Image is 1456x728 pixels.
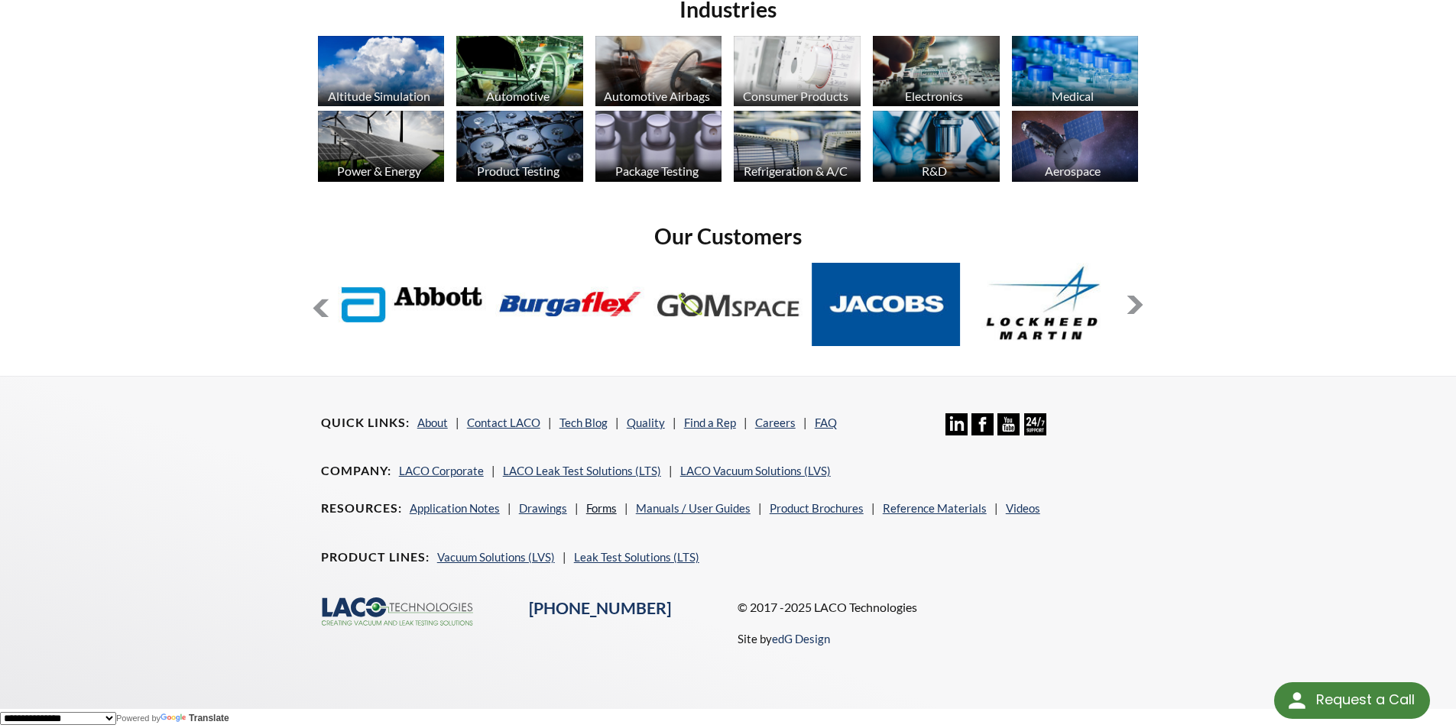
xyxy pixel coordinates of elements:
a: edG Design [772,632,830,645]
h2: Our Customers [312,222,1145,251]
img: industry_Package_670x376.jpg [595,111,722,182]
img: industry_Consumer_670x376.jpg [734,36,861,107]
a: LACO Leak Test Solutions (LTS) [503,464,661,477]
a: Careers [755,416,796,429]
a: Product Brochures [770,501,864,515]
img: industry_R_D_670x376.jpg [873,111,1000,182]
div: Product Testing [454,163,582,178]
img: 24/7 Support Icon [1024,413,1046,435]
div: Electronics [871,89,998,103]
div: Automotive [454,89,582,103]
a: Product Testing [456,111,583,186]
img: industry_Electronics_670x376.jpg [873,36,1000,107]
img: GOM-Space.jpg [653,263,803,346]
div: Altitude Simulation [316,89,443,103]
img: round button [1285,688,1309,713]
a: Package Testing [595,111,722,186]
a: Refrigeration & A/C [734,111,861,186]
a: Manuals / User Guides [636,501,751,515]
div: Request a Call [1316,682,1415,717]
a: Altitude Simulation [318,36,445,111]
div: Power & Energy [316,163,443,178]
img: Lockheed-Martin.jpg [970,263,1119,346]
a: Translate [161,713,229,723]
img: industry_AltitudeSim_670x376.jpg [318,36,445,107]
a: Vacuum Solutions (LVS) [437,550,555,564]
a: Tech Blog [559,416,608,429]
img: industry_Medical_670x376.jpg [1012,36,1139,107]
div: Package Testing [593,163,721,178]
img: Burgaflex.jpg [496,263,645,346]
img: industry_HVAC_670x376.jpg [734,111,861,182]
div: Automotive Airbags [593,89,721,103]
a: Power & Energy [318,111,445,186]
a: Application Notes [410,501,500,515]
a: Leak Test Solutions (LTS) [574,550,699,564]
a: Medical [1012,36,1139,111]
a: LACO Corporate [399,464,484,477]
img: Google Translate [161,713,189,723]
a: Forms [586,501,617,515]
img: industry_Automotive_670x376.jpg [456,36,583,107]
a: LACO Vacuum Solutions (LVS) [680,464,831,477]
a: FAQ [815,416,837,429]
img: industry_Power-2_670x376.jpg [318,111,445,182]
a: Automotive Airbags [595,36,722,111]
a: Find a Rep [684,416,736,429]
a: R&D [873,111,1000,186]
h4: Product Lines [321,549,430,565]
div: R&D [871,163,998,178]
a: Consumer Products [734,36,861,111]
a: [PHONE_NUMBER] [529,598,671,618]
a: Automotive [456,36,583,111]
a: Contact LACO [467,416,540,429]
div: Consumer Products [731,89,859,103]
div: Medical [1010,89,1137,103]
img: Artboard_1.jpg [1012,111,1139,182]
a: Aerospace [1012,111,1139,186]
img: Abbott-Labs.jpg [338,263,487,346]
a: Reference Materials [883,501,987,515]
p: Site by [738,629,830,648]
img: industry_Auto-Airbag_670x376.jpg [595,36,722,107]
a: About [417,416,448,429]
a: Drawings [519,501,567,515]
a: Quality [627,416,665,429]
a: Electronics [873,36,1000,111]
p: © 2017 -2025 LACO Technologies [738,597,1136,617]
img: industry_ProductTesting_670x376.jpg [456,111,583,182]
img: Jacobs.jpg [812,263,961,346]
h4: Quick Links [321,415,410,431]
h4: Company [321,463,391,479]
a: 24/7 Support [1024,424,1046,438]
div: Aerospace [1010,163,1137,178]
div: Refrigeration & A/C [731,163,859,178]
h4: Resources [321,500,402,516]
div: Request a Call [1274,682,1430,719]
a: Videos [1006,501,1040,515]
